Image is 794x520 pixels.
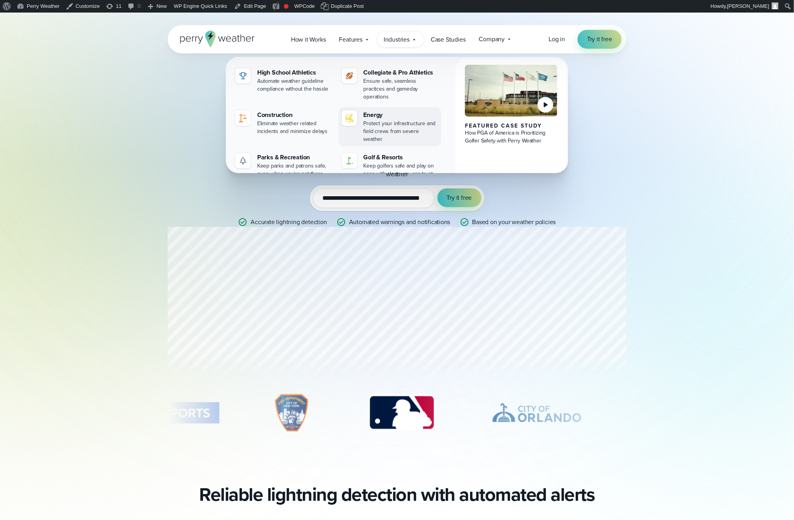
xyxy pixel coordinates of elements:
img: energy-icon@2x-1.svg [345,113,354,123]
div: slideshow [168,393,626,436]
div: Ensure safe, seamless practices and gameday operations [364,77,439,101]
div: 8 of 11 [262,393,322,432]
span: [PERSON_NAME] [727,3,769,9]
a: Try it free [578,30,622,49]
a: Parks & Recreation Keep parks and patrons safe, even when you're not there [232,150,335,181]
img: golf-iconV2.svg [345,156,354,165]
span: Features [339,35,362,44]
p: Automated warnings and notifications [349,217,450,227]
img: highschool-icon.svg [238,71,248,80]
a: Golf & Resorts Keep golfers safe and play on pace with alerts you can trust [338,150,442,181]
img: proathletics-icon@2x-1.svg [345,71,354,80]
a: Log in [549,35,565,44]
span: Company [479,35,505,44]
img: City-of-New-York-Fire-Department-FDNY.svg [262,393,322,432]
div: Protect your infrastructure and field crews from severe weather [364,120,439,143]
a: Energy Protect your infrastructure and field crews from severe weather [338,107,442,146]
p: Based on your weather policies [472,217,556,227]
button: Try it free [437,188,481,207]
div: Parks & Recreation [257,153,332,162]
a: Construction Eliminate weather related incidents and minimize delays [232,107,335,139]
div: Keep parks and patrons safe, even when you're not there [257,162,332,178]
h2: Reliable lightning detection with automated alerts [199,484,595,505]
div: High School Athletics [257,68,332,77]
img: PGA of America, Frisco Campus [465,65,557,117]
img: parks-icon-grey.svg [238,156,248,165]
div: 9 of 11 [360,393,443,432]
img: MLB.svg [360,393,443,432]
div: Needs improvement [284,4,289,9]
a: Collegiate & Pro Athletics Ensure safe, seamless practices and gameday operations [338,65,442,104]
a: High School Athletics Automate weather guideline compliance without the hassle [232,65,335,96]
img: noun-crane-7630938-1@2x.svg [238,113,248,123]
a: Case Studies [424,31,472,47]
span: Try it free [587,35,612,44]
div: Collegiate & Pro Athletics [364,68,439,77]
a: How it Works [284,31,333,47]
span: How it Works [291,35,326,44]
div: 7 of 11 [113,393,224,432]
img: CBS-Sports.svg [113,393,224,432]
div: Golf & Resorts [364,153,439,162]
span: Try it free [447,193,472,203]
div: How PGA of America is Prioritizing Golfer Safety with Perry Weather [465,129,557,145]
div: 10 of 11 [481,393,593,432]
div: Featured Case Study [465,123,557,129]
div: Eliminate weather related incidents and minimize delays [257,120,332,135]
a: PGA of America, Frisco Campus Featured Case Study How PGA of America is Prioritizing Golfer Safet... [456,58,567,187]
div: Energy [364,110,439,120]
p: Accurate lightning detection [251,217,327,227]
span: Industries [384,35,410,44]
div: Keep golfers safe and play on pace with alerts you can trust [364,162,439,178]
div: Construction [257,110,332,120]
span: Case Studies [431,35,466,44]
div: Automate weather guideline compliance without the hassle [257,77,332,93]
img: City-of-Orlando.svg [481,393,593,432]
